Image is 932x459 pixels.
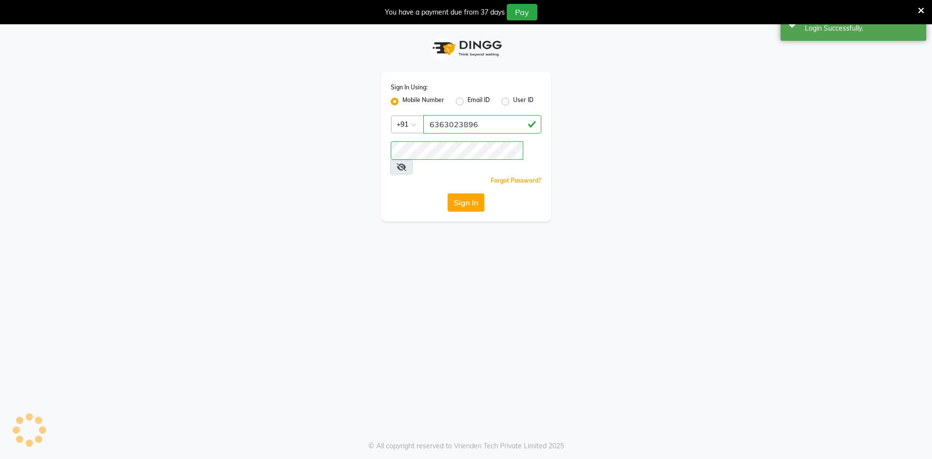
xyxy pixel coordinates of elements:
button: Pay [507,4,537,20]
label: Sign In Using: [391,83,428,92]
button: Sign In [448,193,484,212]
div: You have a payment due from 37 days [385,7,505,17]
div: Login Successfully. [805,23,919,34]
label: User ID [513,96,533,107]
label: Mobile Number [402,96,444,107]
a: Forgot Password? [491,177,541,184]
input: Username [391,141,523,160]
img: logo1.svg [427,34,505,63]
input: Username [423,115,541,134]
label: Email ID [467,96,490,107]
